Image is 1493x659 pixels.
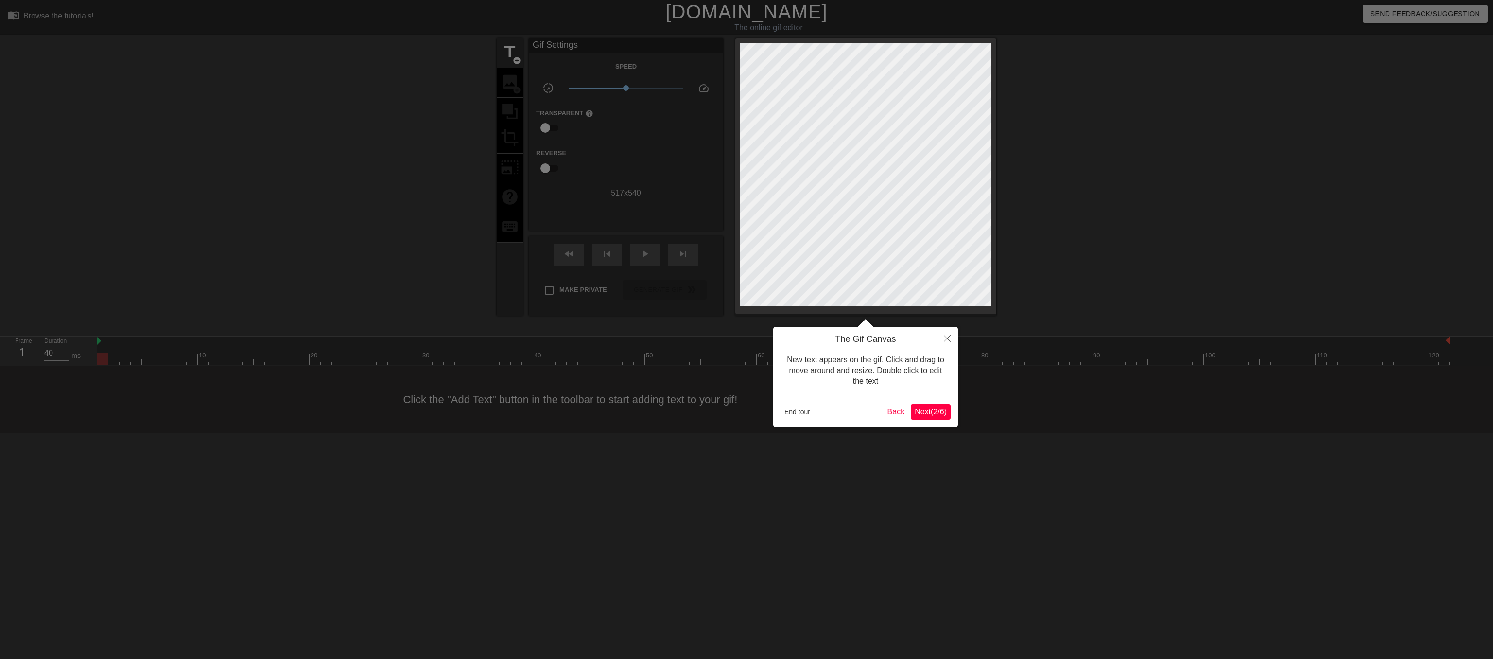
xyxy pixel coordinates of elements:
[781,345,951,397] div: New text appears on the gif. Click and drag to move around and resize. Double click to edit the text
[937,327,958,349] button: Close
[781,334,951,345] h4: The Gif Canvas
[781,405,814,419] button: End tour
[911,404,951,420] button: Next
[915,408,947,416] span: Next ( 2 / 6 )
[884,404,909,420] button: Back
